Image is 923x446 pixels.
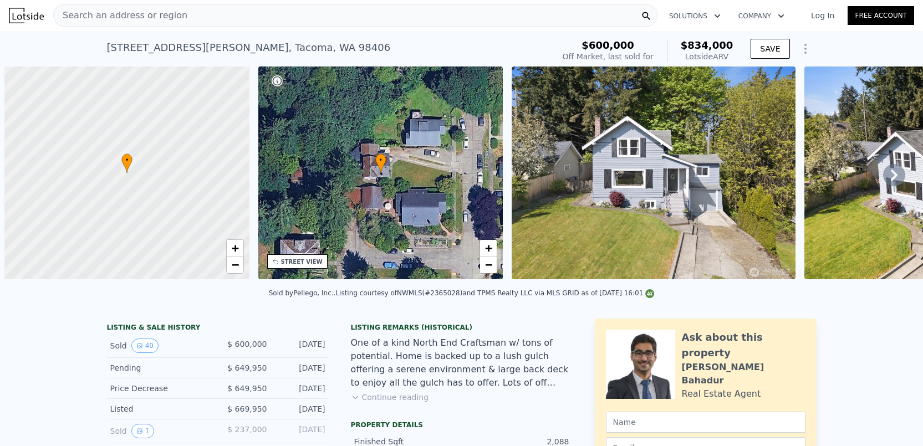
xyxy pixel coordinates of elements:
[227,340,267,348] span: $ 600,000
[485,241,492,255] span: +
[351,323,573,332] div: Listing Remarks (Historical)
[276,424,325,438] div: [DATE]
[485,258,492,271] span: −
[227,425,267,434] span: $ 237,000
[110,362,209,373] div: Pending
[351,392,429,403] button: Continue reading
[682,387,761,401] div: Real Estate Agent
[848,6,914,25] a: Free Account
[227,257,243,273] a: Zoom out
[121,155,132,165] span: •
[107,323,329,334] div: LISTING & SALE HISTORY
[281,258,323,266] div: STREET VIEW
[512,66,795,279] img: Sale: 149616232 Parcel: 101168068
[110,383,209,394] div: Price Decrease
[606,412,805,433] input: Name
[645,289,654,298] img: NWMLS Logo
[351,336,573,389] div: One of a kind North End Craftsman w/ tons of potential. Home is backed up to a lush gulch offerin...
[660,6,730,26] button: Solutions
[110,339,209,353] div: Sold
[54,9,187,22] span: Search an address or region
[110,403,209,414] div: Listed
[681,39,733,51] span: $834,000
[131,424,155,438] button: View historical data
[751,39,789,59] button: SAVE
[563,51,654,62] div: Off Market, last sold for
[794,38,817,60] button: Show Options
[276,383,325,394] div: [DATE]
[110,424,209,438] div: Sold
[227,404,267,413] span: $ 669,950
[227,240,243,257] a: Zoom in
[121,153,132,173] div: •
[730,6,793,26] button: Company
[798,10,848,21] a: Log In
[335,289,654,297] div: Listing courtesy of NWMLS (#2365028) and TPMS Realty LLC via MLS GRID as of [DATE] 16:01
[480,240,497,257] a: Zoom in
[682,361,805,387] div: [PERSON_NAME] Bahadur
[9,8,44,23] img: Lotside
[375,153,386,173] div: •
[276,362,325,373] div: [DATE]
[682,330,805,361] div: Ask about this property
[681,51,733,62] div: Lotside ARV
[231,241,238,255] span: +
[231,258,238,271] span: −
[351,421,573,429] div: Property details
[227,363,267,372] span: $ 649,950
[276,339,325,353] div: [DATE]
[269,289,336,297] div: Sold by Pellego, Inc. .
[131,339,159,353] button: View historical data
[276,403,325,414] div: [DATE]
[227,384,267,393] span: $ 649,950
[375,155,386,165] span: •
[582,39,634,51] span: $600,000
[107,40,391,55] div: [STREET_ADDRESS][PERSON_NAME] , Tacoma , WA 98406
[480,257,497,273] a: Zoom out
